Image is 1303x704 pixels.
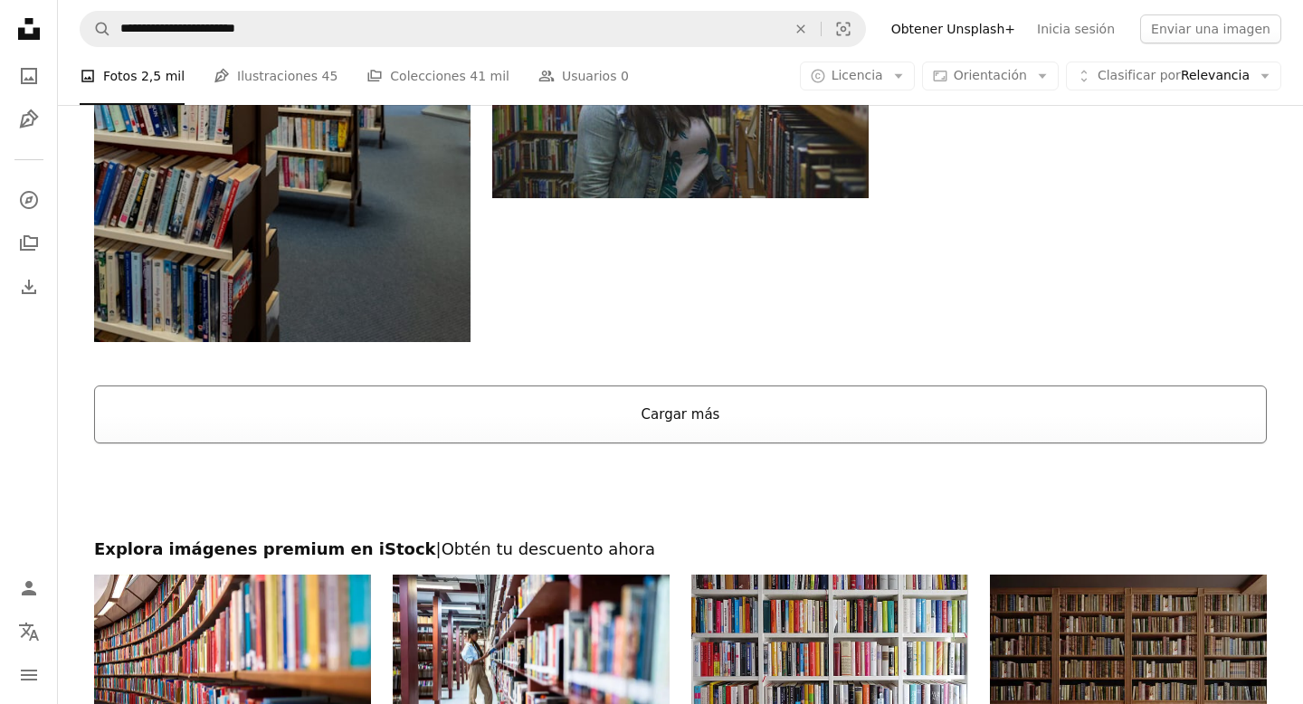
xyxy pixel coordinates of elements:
[832,68,883,82] span: Licencia
[11,614,47,650] button: Idioma
[94,538,1267,560] h2: Explora imágenes premium en iStock
[214,47,338,105] a: Ilustraciones 45
[11,11,47,51] a: Inicio — Unsplash
[781,12,821,46] button: Borrar
[321,66,338,86] span: 45
[94,385,1267,443] button: Cargar más
[1066,62,1281,90] button: Clasificar porRelevancia
[621,66,629,86] span: 0
[1098,68,1181,82] span: Clasificar por
[11,657,47,693] button: Menú
[11,269,47,305] a: Historial de descargas
[922,62,1059,90] button: Orientación
[11,182,47,218] a: Explorar
[80,11,866,47] form: Encuentra imágenes en todo el sitio
[1026,14,1126,43] a: Inicia sesión
[436,539,655,558] span: | Obtén tu descuento ahora
[1098,67,1250,85] span: Relevancia
[11,225,47,262] a: Colecciones
[470,66,509,86] span: 41 mil
[822,12,865,46] button: Búsqueda visual
[800,62,915,90] button: Licencia
[11,58,47,94] a: Fotos
[11,570,47,606] a: Iniciar sesión / Registrarse
[1140,14,1281,43] button: Enviar una imagen
[11,101,47,138] a: Ilustraciones
[954,68,1027,82] span: Orientación
[366,47,509,105] a: Colecciones 41 mil
[538,47,629,105] a: Usuarios 0
[880,14,1026,43] a: Obtener Unsplash+
[81,12,111,46] button: Buscar en Unsplash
